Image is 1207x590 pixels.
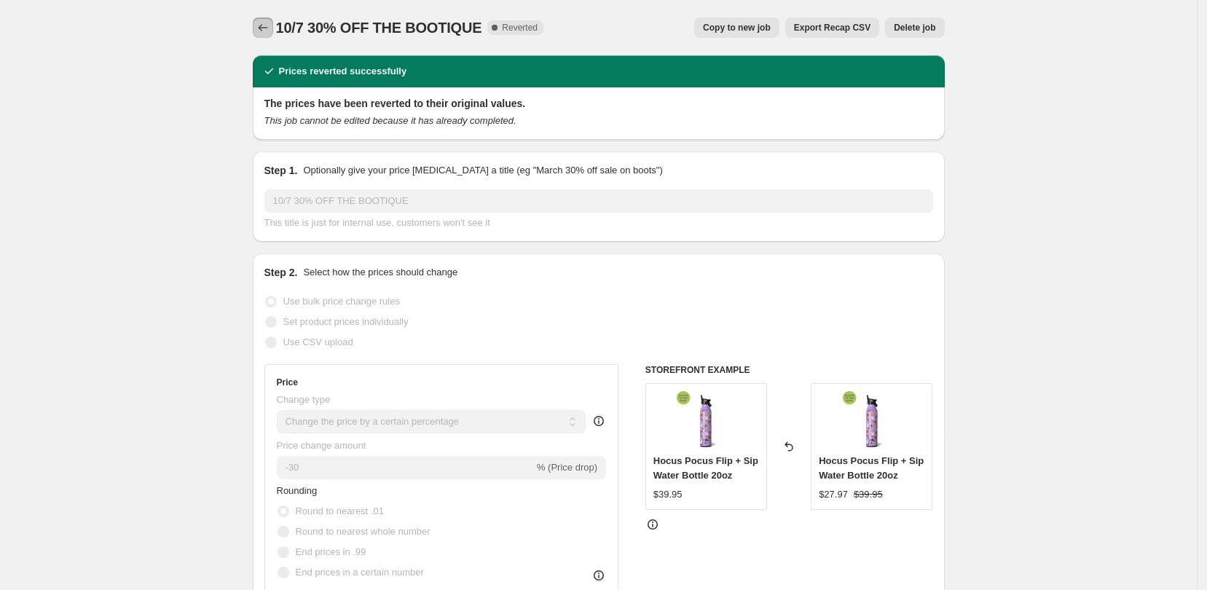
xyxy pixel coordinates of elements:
span: Use CSV upload [283,337,353,347]
span: Rounding [277,485,318,496]
strike: $39.95 [854,487,883,502]
span: Delete job [894,22,935,34]
span: Price change amount [277,440,366,451]
span: End prices in a certain number [296,567,424,578]
h2: Step 1. [264,163,298,178]
span: Change type [277,394,331,405]
span: Hocus Pocus Flip + Sip Water Bottle 20oz [819,455,924,481]
span: This title is just for internal use, customers won't see it [264,217,490,228]
button: Export Recap CSV [785,17,879,38]
span: Set product prices individually [283,316,409,327]
div: $27.97 [819,487,848,502]
span: End prices in .99 [296,546,366,557]
span: Export Recap CSV [794,22,870,34]
span: % (Price drop) [537,462,597,473]
img: swig-life-signature-20oz-insulated-stainless-steel-water-bottle-hocus-pocus-main_80x.jpg [843,391,901,449]
button: Price change jobs [253,17,273,38]
div: $39.95 [653,487,683,502]
p: Select how the prices should change [303,265,457,280]
i: This job cannot be edited because it has already completed. [264,115,516,126]
h2: The prices have been reverted to their original values. [264,96,933,111]
div: help [591,414,606,428]
img: swig-life-signature-20oz-insulated-stainless-steel-water-bottle-hocus-pocus-main_80x.jpg [677,391,735,449]
span: 10/7 30% OFF THE BOOTIQUE [276,20,482,36]
button: Delete job [885,17,944,38]
span: Hocus Pocus Flip + Sip Water Bottle 20oz [653,455,758,481]
h2: Prices reverted successfully [279,64,407,79]
input: -15 [277,456,534,479]
input: 30% off holiday sale [264,189,933,213]
span: Use bulk price change rules [283,296,400,307]
h6: STOREFRONT EXAMPLE [645,364,933,376]
p: Optionally give your price [MEDICAL_DATA] a title (eg "March 30% off sale on boots") [303,163,662,178]
h2: Step 2. [264,265,298,280]
button: Copy to new job [694,17,779,38]
span: Round to nearest whole number [296,526,430,537]
span: Copy to new job [703,22,771,34]
span: Reverted [502,22,538,34]
span: Round to nearest .01 [296,506,384,516]
h3: Price [277,377,298,388]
